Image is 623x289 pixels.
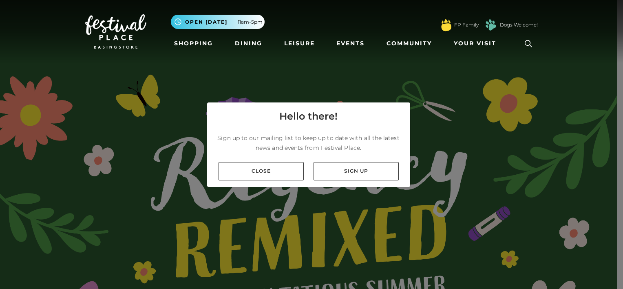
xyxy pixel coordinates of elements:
span: 11am-5pm [238,18,263,26]
img: Festival Place Logo [85,14,146,49]
a: FP Family [454,21,479,29]
span: Open [DATE] [185,18,228,26]
span: Your Visit [454,39,496,48]
a: Shopping [171,36,216,51]
a: Dining [232,36,265,51]
a: Sign up [314,162,399,180]
a: Community [383,36,435,51]
h4: Hello there! [279,109,338,124]
a: Close [219,162,304,180]
a: Your Visit [451,36,504,51]
a: Events [333,36,368,51]
a: Dogs Welcome! [500,21,538,29]
button: Open [DATE] 11am-5pm [171,15,265,29]
p: Sign up to our mailing list to keep up to date with all the latest news and events from Festival ... [214,133,404,153]
a: Leisure [281,36,318,51]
